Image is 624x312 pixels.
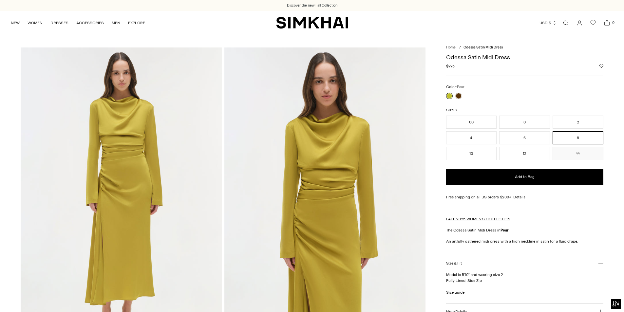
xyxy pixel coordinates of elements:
a: ACCESSORIES [76,16,104,30]
a: MEN [112,16,120,30]
button: Add to Bag [446,169,604,185]
a: Open search modal [559,16,572,29]
a: Go to the account page [573,16,586,29]
button: 4 [446,131,497,144]
label: Size: [446,107,457,113]
a: NEW [11,16,20,30]
button: 6 [499,131,550,144]
button: 0 [499,116,550,129]
span: Odessa Satin Midi Dress [463,45,503,49]
button: 00 [446,116,497,129]
a: SIMKHAI [276,16,348,29]
button: Size & Fit [446,255,604,272]
span: Add to Bag [515,174,535,180]
span: $775 [446,63,455,69]
iframe: Gorgias live chat messenger [591,281,617,305]
button: 14 [553,147,603,160]
a: Home [446,45,456,49]
button: 8 [553,131,603,144]
strong: Pear [501,228,508,232]
span: 8 [455,108,457,112]
a: Wishlist [587,16,600,29]
a: FALL 2025 WOMEN'S COLLECTION [446,217,510,221]
iframe: Sign Up via Text for Offers [5,287,66,307]
a: EXPLORE [128,16,145,30]
a: Discover the new Fall Collection [287,3,337,8]
a: Size guide [446,289,464,295]
button: 12 [499,147,550,160]
button: Add to Wishlist [599,64,603,68]
a: Details [513,194,525,200]
button: USD $ [539,16,557,30]
a: DRESSES [50,16,68,30]
p: The Odessa Satin Midi Dress in [446,227,604,233]
span: 0 [610,20,616,26]
nav: breadcrumbs [446,45,604,50]
a: WOMEN [28,16,43,30]
div: / [459,45,461,50]
label: Color: [446,84,464,90]
p: Model is 5'10" and wearing size 2 Fully Lined, Side Zip [446,272,604,284]
a: Open cart modal [600,16,614,29]
span: Pear [457,85,464,89]
button: 10 [446,147,497,160]
h1: Odessa Satin Midi Dress [446,54,604,60]
div: Free shipping on all US orders $200+ [446,194,604,200]
h3: Size & Fit [446,261,462,266]
p: An artfully gathered midi dress with a high neckline in satin for a fluid drape. [446,238,604,244]
button: 2 [553,116,603,129]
